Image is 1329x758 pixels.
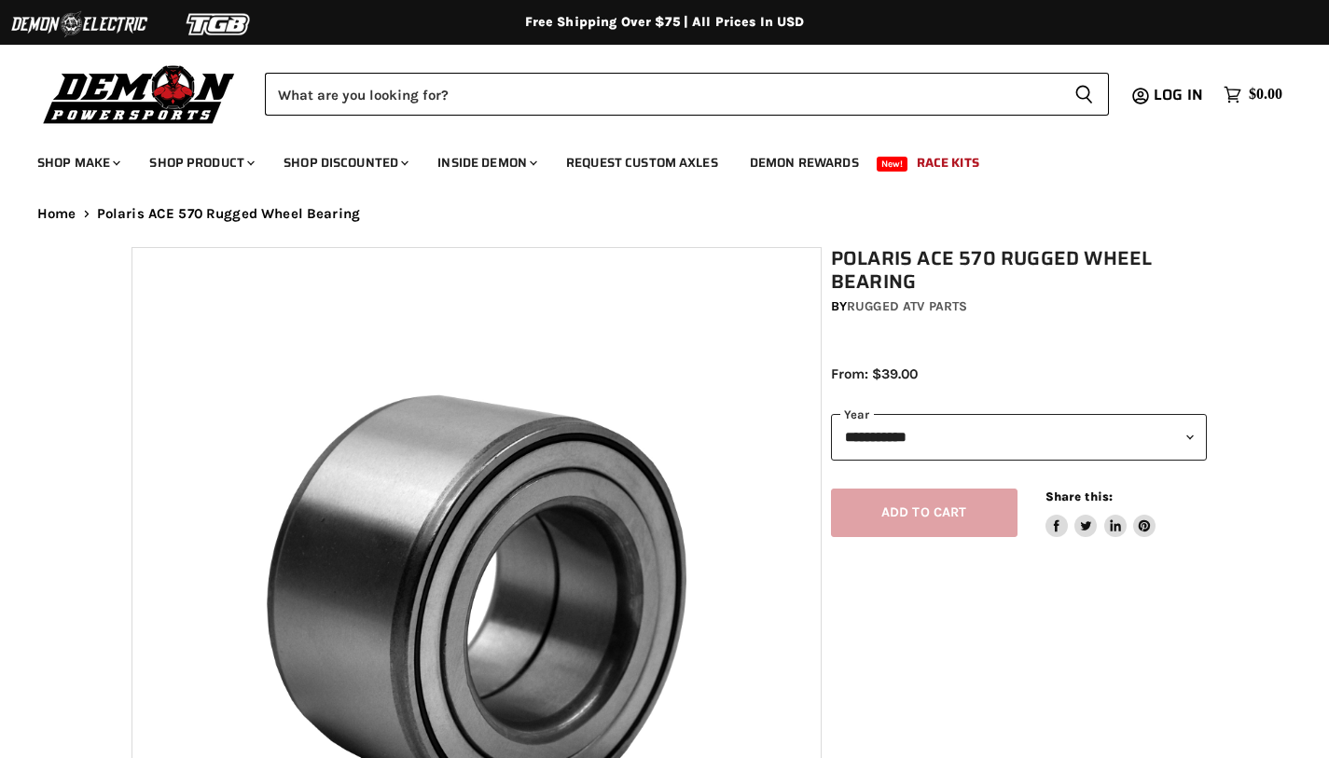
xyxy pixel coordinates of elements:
a: Shop Discounted [270,144,420,182]
a: Shop Product [135,144,266,182]
a: Rugged ATV Parts [847,298,967,314]
span: Polaris ACE 570 Rugged Wheel Bearing [97,206,360,222]
a: $0.00 [1214,81,1292,108]
span: From: $39.00 [831,365,918,382]
a: Request Custom Axles [552,144,732,182]
form: Product [265,73,1109,116]
a: Shop Make [23,144,132,182]
a: Demon Rewards [736,144,873,182]
span: $0.00 [1249,86,1282,103]
ul: Main menu [23,136,1278,182]
span: Share this: [1045,489,1113,503]
img: TGB Logo 2 [149,7,289,42]
a: Inside Demon [423,144,548,182]
input: Search [265,73,1059,116]
button: Search [1059,73,1109,116]
a: Race Kits [903,144,993,182]
aside: Share this: [1045,489,1156,538]
a: Log in [1145,87,1214,103]
select: year [831,414,1208,460]
img: Demon Electric Logo 2 [9,7,149,42]
h1: Polaris ACE 570 Rugged Wheel Bearing [831,247,1208,294]
img: Demon Powersports [37,61,242,127]
a: Home [37,206,76,222]
span: Log in [1154,83,1203,106]
div: by [831,296,1208,317]
span: New! [877,157,908,172]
